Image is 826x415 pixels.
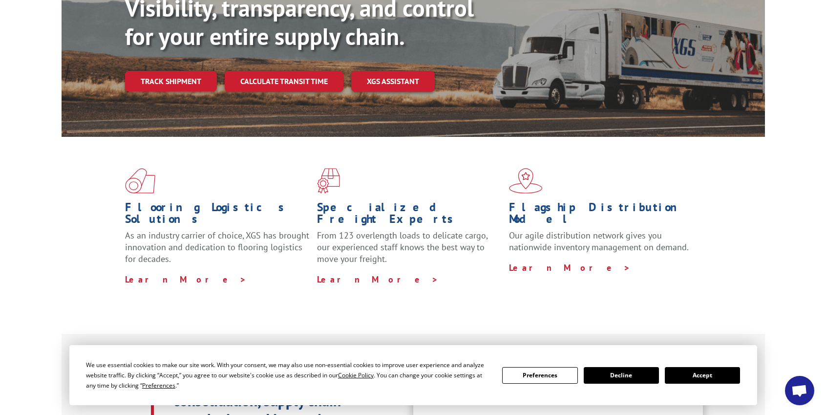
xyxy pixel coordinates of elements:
p: From 123 overlength loads to delicate cargo, our experienced staff knows the best way to move you... [317,230,502,273]
a: XGS ASSISTANT [351,71,435,92]
div: We use essential cookies to make our site work. With your consent, we may also use non-essential ... [86,360,490,391]
span: Our agile distribution network gives you nationwide inventory management on demand. [509,230,689,253]
a: Learn More > [125,274,247,285]
button: Decline [584,367,659,384]
h1: Flagship Distribution Model [509,201,694,230]
h1: Flooring Logistics Solutions [125,201,310,230]
a: Open chat [785,376,814,405]
span: Cookie Policy [338,371,374,379]
h1: Specialized Freight Experts [317,201,502,230]
button: Preferences [502,367,577,384]
button: Accept [665,367,740,384]
a: Track shipment [125,71,217,91]
img: xgs-icon-focused-on-flooring-red [317,168,340,194]
a: Calculate transit time [225,71,343,92]
a: Learn More > [317,274,439,285]
span: Preferences [142,381,175,390]
img: xgs-icon-total-supply-chain-intelligence-red [125,168,155,194]
span: As an industry carrier of choice, XGS has brought innovation and dedication to flooring logistics... [125,230,309,264]
img: xgs-icon-flagship-distribution-model-red [509,168,543,194]
div: Cookie Consent Prompt [69,345,757,405]
a: Learn More > [509,262,631,273]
